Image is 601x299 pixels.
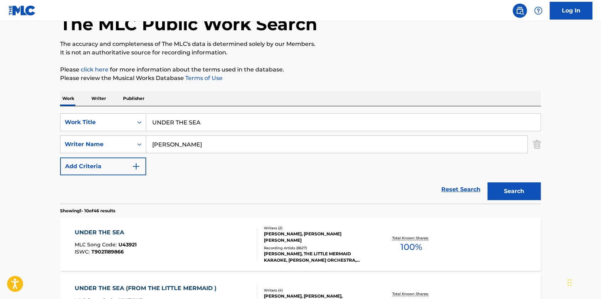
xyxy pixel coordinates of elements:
[534,6,543,15] img: help
[264,245,371,251] div: Recording Artists ( 8627 )
[264,231,371,244] div: [PERSON_NAME], [PERSON_NAME] [PERSON_NAME]
[392,235,430,241] p: Total Known Shares:
[60,48,541,57] p: It is not an authoritative source for recording information.
[531,4,546,18] div: Help
[184,75,223,81] a: Terms of Use
[60,74,541,82] p: Please review the Musical Works Database
[75,249,91,255] span: ISWC :
[264,225,371,231] div: Writers ( 2 )
[60,113,541,204] form: Search Form
[565,265,601,299] div: チャットウィジェット
[60,91,76,106] p: Work
[264,288,371,293] div: Writers ( 4 )
[60,14,317,35] h1: The MLC Public Work Search
[75,241,118,248] span: MLC Song Code :
[438,182,484,197] a: Reset Search
[65,118,129,127] div: Work Title
[533,135,541,153] img: Delete Criterion
[60,40,541,48] p: The accuracy and completeness of The MLC's data is determined solely by our Members.
[91,249,124,255] span: T9021189866
[60,65,541,74] p: Please for more information about the terms used in the database.
[65,140,129,149] div: Writer Name
[400,241,422,253] span: 100 %
[132,162,140,171] img: 9d2ae6d4665cec9f34b9.svg
[81,66,108,73] a: click here
[513,4,527,18] a: Public Search
[550,2,592,20] a: Log In
[75,284,220,293] div: UNDER THE SEA (FROM THE LITTLE MERMAID )
[60,208,115,214] p: Showing 1 - 10 of 46 results
[89,91,108,106] p: Writer
[488,182,541,200] button: Search
[121,91,147,106] p: Publisher
[60,157,146,175] button: Add Criteria
[118,241,137,248] span: U43921
[565,265,601,299] iframe: Chat Widget
[392,291,430,297] p: Total Known Shares:
[568,272,572,293] div: ドラッグ
[9,5,36,16] img: MLC Logo
[75,228,137,237] div: UNDER THE SEA
[516,6,524,15] img: search
[60,218,541,271] a: UNDER THE SEAMLC Song Code:U43921ISWC:T9021189866Writers (2)[PERSON_NAME], [PERSON_NAME] [PERSON_...
[264,251,371,263] div: [PERSON_NAME], THE LITTLE MERMAID KARAOKE, [PERSON_NAME] ORCHESTRA, [PERSON_NAME], [PERSON_NAME] ...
